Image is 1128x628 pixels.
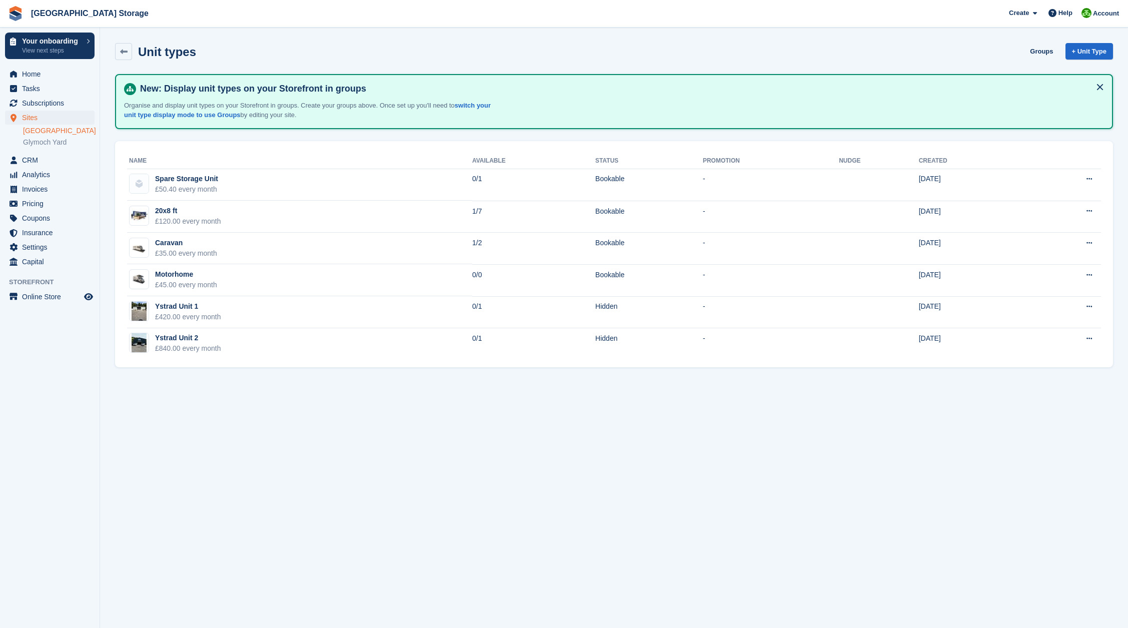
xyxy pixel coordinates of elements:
span: Invoices [22,182,82,196]
a: menu [5,226,95,240]
td: 0/1 [472,328,595,360]
td: Hidden [595,296,703,328]
td: [DATE] [919,201,1024,233]
td: [DATE] [919,328,1024,360]
a: Groups [1026,43,1057,60]
img: stora-icon-8386f47178a22dfd0bd8f6a31ec36ba5ce8667c1dd55bd0f319d3a0aa187defe.svg [8,6,23,21]
span: CRM [22,153,82,167]
span: Tasks [22,82,82,96]
td: 0/1 [472,169,595,201]
td: [DATE] [919,296,1024,328]
span: Analytics [22,168,82,182]
p: Organise and display unit types on your Storefront in groups. Create your groups above. Once set ... [124,101,499,120]
img: blank-unit-type-icon-ffbac7b88ba66c5e286b0e438baccc4b9c83835d4c34f86887a83fc20ec27e7b.svg [130,174,149,193]
span: Create [1009,8,1029,18]
a: Preview store [83,291,95,303]
span: Coupons [22,211,82,225]
span: Pricing [22,197,82,211]
td: 1/7 [472,201,595,233]
div: £420.00 every month [155,312,221,322]
img: Caravan%20-%20R.jpeg [130,242,149,253]
span: Help [1058,8,1072,18]
td: Bookable [595,233,703,265]
td: - [703,264,839,296]
span: Account [1093,9,1119,19]
td: [DATE] [919,233,1024,265]
img: IMG_0057.jpeg [132,301,147,321]
td: 0/1 [472,296,595,328]
th: Status [595,153,703,169]
a: [GEOGRAPHIC_DATA] [23,126,95,136]
div: £840.00 every month [155,343,221,354]
span: Capital [22,255,82,269]
th: Name [127,153,472,169]
a: menu [5,197,95,211]
span: Storefront [9,277,100,287]
a: menu [5,82,95,96]
p: Your onboarding [22,38,82,45]
span: Subscriptions [22,96,82,110]
a: Glymoch Yard [23,138,95,147]
img: 20-ft-container.jpg [130,209,149,223]
th: Nudge [839,153,918,169]
div: Motorhome [155,269,217,280]
a: menu [5,168,95,182]
a: menu [5,255,95,269]
td: - [703,169,839,201]
span: Settings [22,240,82,254]
h4: New: Display unit types on your Storefront in groups [136,83,1104,95]
a: menu [5,96,95,110]
a: menu [5,240,95,254]
td: 1/2 [472,233,595,265]
div: £35.00 every month [155,248,217,259]
div: £45.00 every month [155,280,217,290]
div: 20x8 ft [155,206,221,216]
a: [GEOGRAPHIC_DATA] Storage [27,5,153,22]
td: Hidden [595,328,703,360]
td: Bookable [595,264,703,296]
td: Bookable [595,169,703,201]
td: - [703,296,839,328]
div: Caravan [155,238,217,248]
span: Online Store [22,290,82,304]
div: Ystrad Unit 2 [155,333,221,343]
span: Home [22,67,82,81]
div: Spare Storage Unit [155,174,218,184]
td: Bookable [595,201,703,233]
div: £120.00 every month [155,216,221,227]
a: menu [5,290,95,304]
td: - [703,201,839,233]
a: menu [5,153,95,167]
td: [DATE] [919,169,1024,201]
span: Sites [22,111,82,125]
a: menu [5,111,95,125]
a: menu [5,182,95,196]
div: Ystrad Unit 1 [155,301,221,312]
img: Campervan.jpeg [130,274,149,285]
th: Promotion [703,153,839,169]
img: Andrew Lacey [1081,8,1091,18]
td: - [703,233,839,265]
td: [DATE] [919,264,1024,296]
a: menu [5,211,95,225]
th: Available [472,153,595,169]
img: IMG_0056.jpeg [132,333,147,353]
th: Created [919,153,1024,169]
div: £50.40 every month [155,184,218,195]
h2: Unit types [138,45,196,59]
p: View next steps [22,46,82,55]
span: Insurance [22,226,82,240]
td: 0/0 [472,264,595,296]
a: menu [5,67,95,81]
a: + Unit Type [1065,43,1113,60]
a: Your onboarding View next steps [5,33,95,59]
td: - [703,328,839,360]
